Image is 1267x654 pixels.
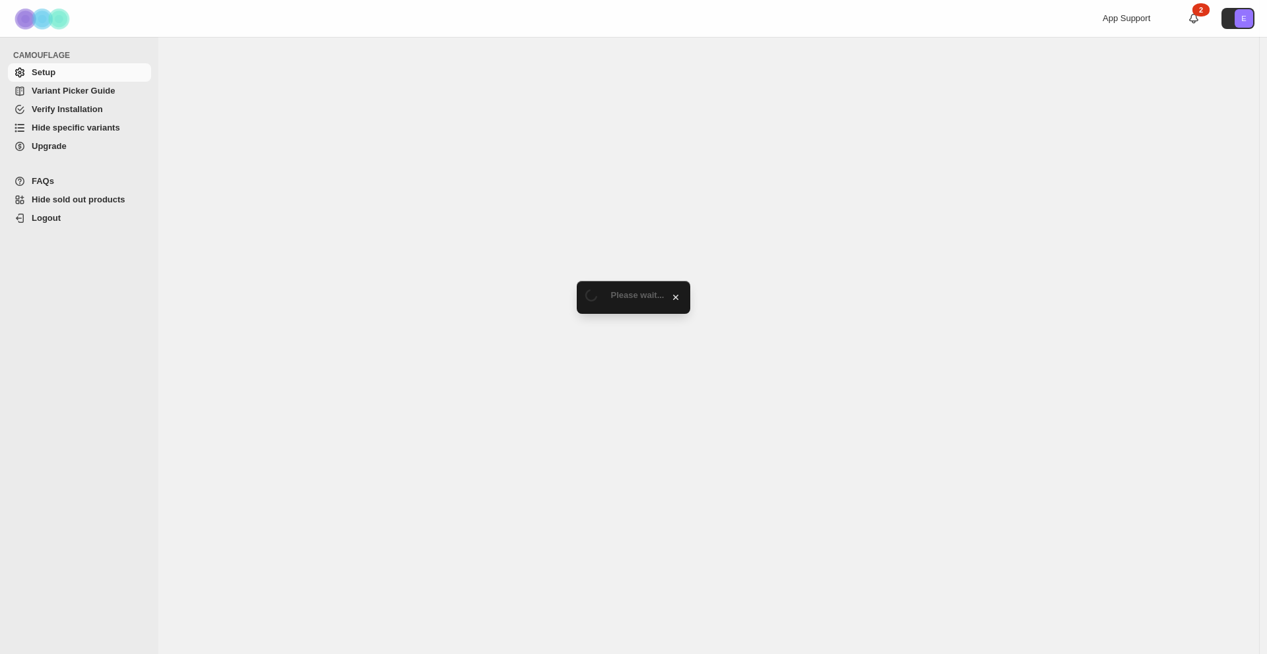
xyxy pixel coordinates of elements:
span: Setup [32,67,55,77]
a: Setup [8,63,151,82]
span: CAMOUFLAGE [13,50,152,61]
a: FAQs [8,172,151,191]
img: Camouflage [11,1,77,37]
button: Avatar with initials E [1221,8,1254,29]
a: Logout [8,209,151,227]
span: Avatar with initials E [1235,9,1253,28]
span: Please wait... [611,290,665,300]
a: Hide specific variants [8,119,151,137]
span: Variant Picker Guide [32,86,115,96]
text: E [1241,15,1246,22]
span: App Support [1103,13,1150,23]
div: 2 [1192,3,1210,16]
span: Logout [32,213,61,223]
a: Variant Picker Guide [8,82,151,100]
span: Hide sold out products [32,194,125,204]
a: Verify Installation [8,100,151,119]
a: Hide sold out products [8,191,151,209]
span: Hide specific variants [32,123,120,133]
span: Upgrade [32,141,67,151]
span: FAQs [32,176,54,186]
a: 2 [1187,12,1200,25]
a: Upgrade [8,137,151,156]
span: Verify Installation [32,104,103,114]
